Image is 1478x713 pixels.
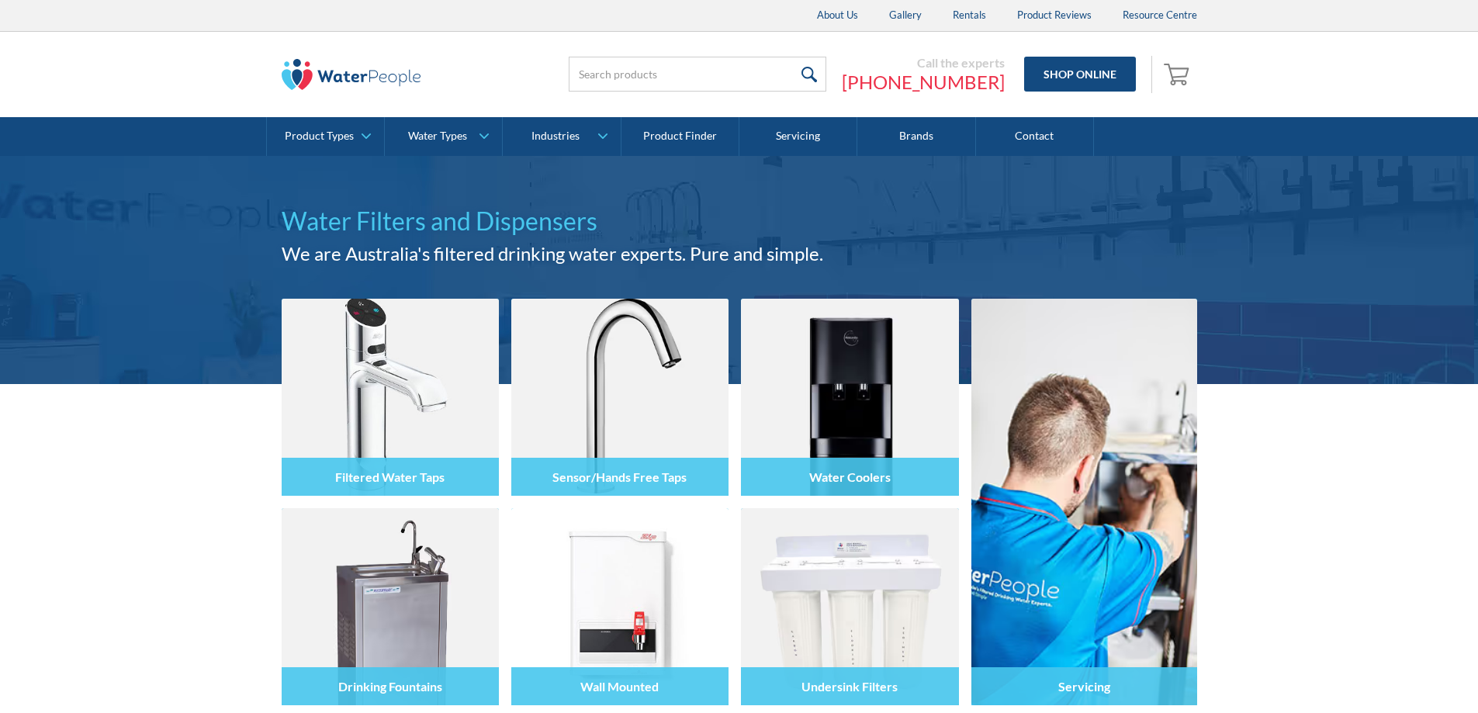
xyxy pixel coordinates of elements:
[842,71,1005,94] a: [PHONE_NUMBER]
[385,117,502,156] a: Water Types
[282,299,499,496] img: Filtered Water Taps
[282,508,499,705] img: Drinking Fountains
[580,679,659,694] h4: Wall Mounted
[809,469,891,484] h4: Water Coolers
[976,117,1094,156] a: Contact
[1024,57,1136,92] a: Shop Online
[1164,61,1193,86] img: shopping cart
[857,117,975,156] a: Brands
[267,117,384,156] a: Product Types
[971,299,1197,705] a: Servicing
[552,469,687,484] h4: Sensor/Hands Free Taps
[1058,679,1110,694] h4: Servicing
[741,508,958,705] img: Undersink Filters
[408,130,467,143] div: Water Types
[335,469,445,484] h4: Filtered Water Taps
[285,130,354,143] div: Product Types
[801,679,898,694] h4: Undersink Filters
[531,130,580,143] div: Industries
[503,117,620,156] a: Industries
[1160,56,1197,93] a: Open cart
[338,679,442,694] h4: Drinking Fountains
[282,59,421,90] img: The Water People
[511,508,729,705] img: Wall Mounted
[842,55,1005,71] div: Call the experts
[569,57,826,92] input: Search products
[511,299,729,496] img: Sensor/Hands Free Taps
[621,117,739,156] a: Product Finder
[741,299,958,496] img: Water Coolers
[739,117,857,156] a: Servicing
